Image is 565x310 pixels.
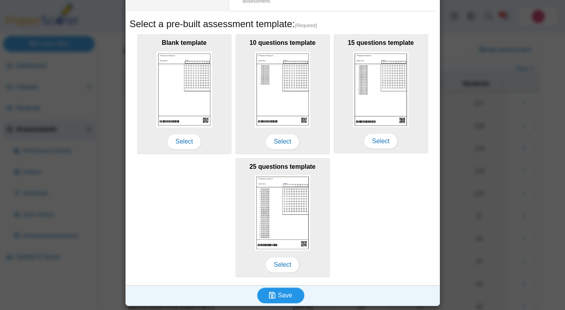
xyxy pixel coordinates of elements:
span: (Required) [295,22,317,29]
img: scan_sheet_blank.png [156,52,212,127]
img: scan_sheet_15_questions.png [353,52,409,127]
span: Save [278,292,292,299]
b: 25 questions template [249,163,315,170]
img: scan_sheet_25_questions.png [255,175,311,251]
b: Blank template [162,39,207,46]
span: Select [265,257,299,273]
img: scan_sheet_10_questions.png [255,52,311,127]
button: Save [257,288,304,303]
b: 15 questions template [348,39,414,46]
h5: Select a pre-built assessment template: [130,17,436,31]
b: 10 questions template [249,39,315,46]
span: Select [265,134,299,149]
span: Select [167,134,201,149]
span: Select [364,133,398,149]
